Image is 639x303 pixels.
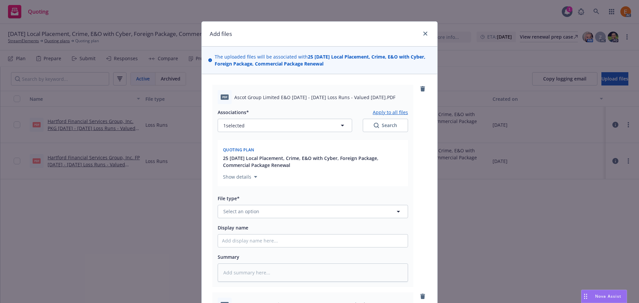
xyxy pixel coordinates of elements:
[374,123,379,128] svg: Search
[419,85,427,93] a: remove
[581,290,590,303] div: Drag to move
[234,94,395,101] span: Ascot Group Limited E&O [DATE] - [DATE] Loss Runs - Valued [DATE].PDF
[374,122,397,129] div: Search
[215,54,425,67] strong: 25 [DATE] Local Placement, Crime, E&O with Cyber, Foreign Package, Commercial Package Renewal
[363,119,408,132] button: SearchSearch
[218,195,240,202] span: File type*
[218,225,248,231] span: Display name
[421,30,429,38] a: close
[218,254,239,260] span: Summary
[223,208,259,215] span: Select an option
[221,94,229,99] span: PDF
[215,53,431,67] span: The uploaded files will be associated with
[218,109,249,115] span: Associations*
[210,30,232,38] h1: Add files
[218,205,408,218] button: Select an option
[595,293,621,299] span: Nova Assist
[223,147,254,153] span: Quoting plan
[218,119,352,132] button: 1selected
[220,173,260,181] button: Show details
[223,122,245,129] span: 1 selected
[218,234,408,247] input: Add display name here...
[581,290,627,303] button: Nova Assist
[223,155,404,169] button: 25 [DATE] Local Placement, Crime, E&O with Cyber, Foreign Package, Commercial Package Renewal
[419,292,427,300] a: remove
[373,108,408,116] button: Apply to all files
